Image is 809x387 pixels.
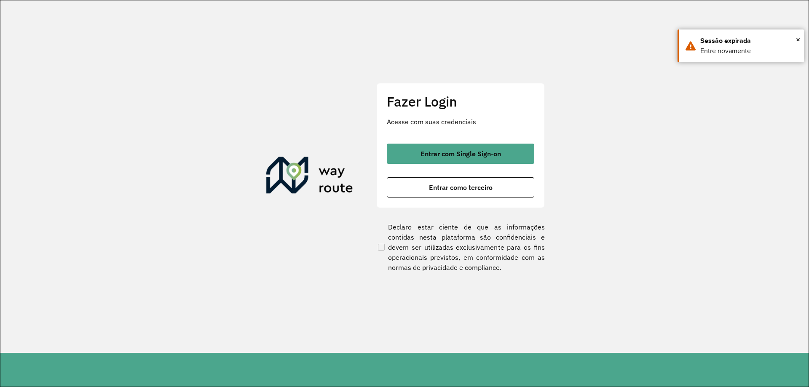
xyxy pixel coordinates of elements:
div: Entre novamente [700,46,798,56]
div: Sessão expirada [700,36,798,46]
button: button [387,144,534,164]
span: Entrar como terceiro [429,184,493,191]
button: button [387,177,534,198]
img: Roteirizador AmbevTech [266,157,353,197]
button: Close [796,33,800,46]
p: Acesse com suas credenciais [387,117,534,127]
span: Entrar com Single Sign-on [421,150,501,157]
h2: Fazer Login [387,93,534,109]
label: Declaro estar ciente de que as informações contidas nesta plataforma são confidenciais e devem se... [376,222,545,272]
span: × [796,33,800,46]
